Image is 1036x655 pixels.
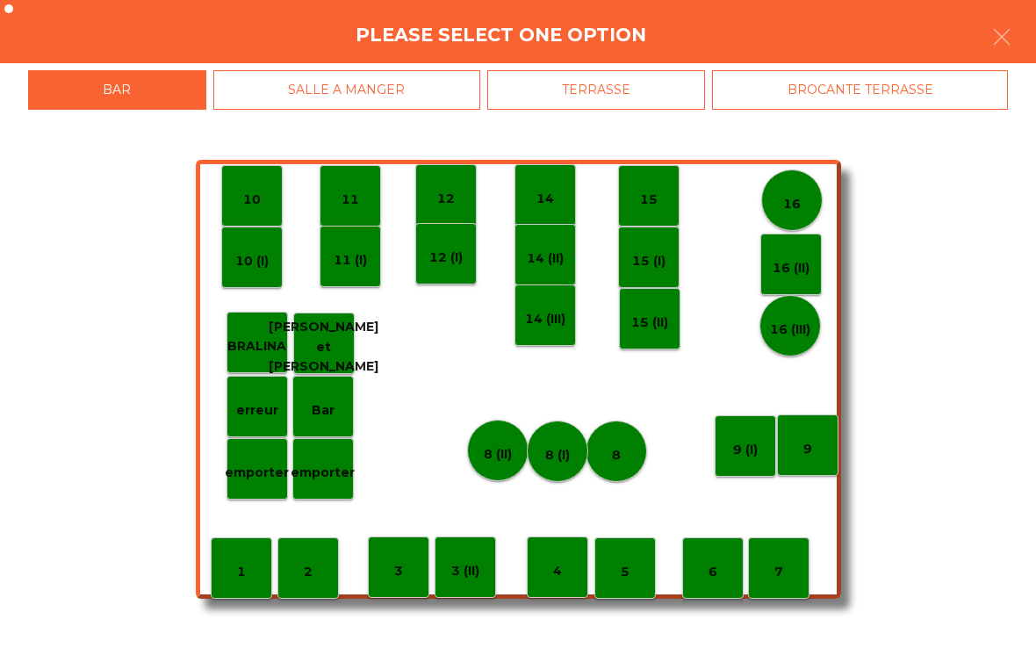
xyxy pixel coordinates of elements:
[237,562,246,582] p: 1
[304,562,313,582] p: 2
[612,445,621,465] p: 8
[527,248,564,269] p: 14 (II)
[235,251,269,271] p: 10 (I)
[342,190,359,210] p: 11
[770,320,810,340] p: 16 (III)
[437,189,455,209] p: 12
[213,70,480,110] div: SALLE A MANGER
[621,562,630,582] p: 5
[712,70,1008,110] div: BROCANTE TERRASSE
[394,561,403,581] p: 3
[640,190,658,210] p: 15
[773,258,809,278] p: 16 (II)
[525,309,565,329] p: 14 (III)
[236,400,278,421] p: erreur
[334,250,367,270] p: 11 (I)
[243,190,261,210] p: 10
[269,317,378,377] p: [PERSON_NAME] et [PERSON_NAME]
[356,22,646,48] h4: Please select one option
[632,251,665,271] p: 15 (I)
[451,561,479,581] p: 3 (II)
[28,70,206,110] div: BAR
[225,463,289,483] p: emporter
[227,336,286,356] p: BRALINA
[429,248,463,268] p: 12 (I)
[536,189,554,209] p: 14
[545,445,570,465] p: 8 (I)
[631,313,668,333] p: 15 (II)
[783,194,801,214] p: 16
[291,463,355,483] p: emporter
[709,562,717,582] p: 6
[312,400,335,421] p: Bar
[803,439,812,459] p: 9
[774,562,783,582] p: 7
[553,561,562,581] p: 4
[733,440,758,460] p: 9 (I)
[487,70,706,110] div: TERRASSE
[484,444,512,464] p: 8 (II)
